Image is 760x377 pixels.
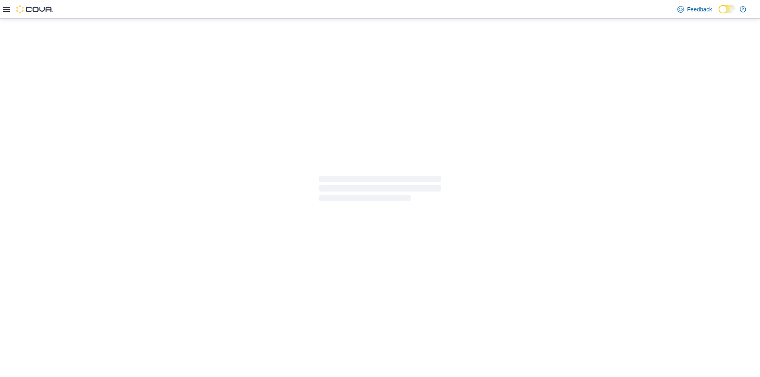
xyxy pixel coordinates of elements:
img: Cova [16,5,53,13]
input: Dark Mode [719,5,736,13]
span: Dark Mode [719,13,719,14]
a: Feedback [674,1,715,17]
span: Loading [319,177,441,203]
span: Feedback [687,5,712,13]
